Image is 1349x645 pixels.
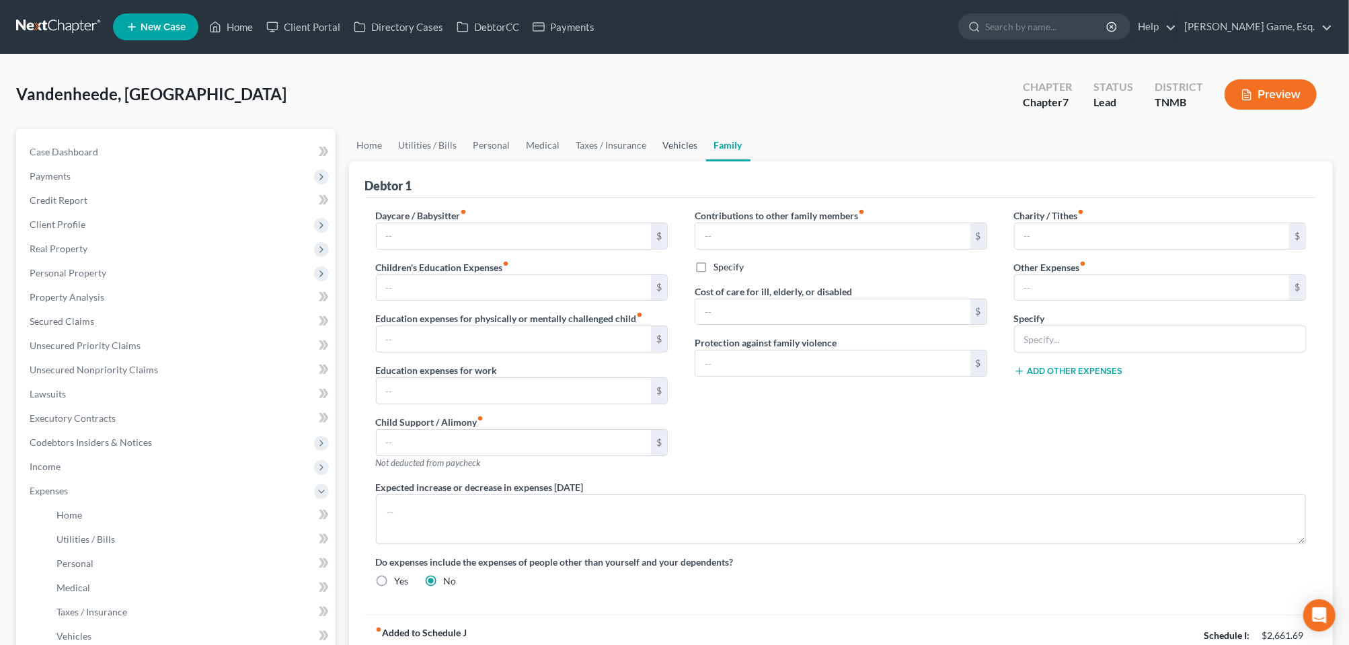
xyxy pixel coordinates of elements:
span: Payments [30,170,71,182]
a: Help [1131,15,1176,39]
span: Real Property [30,243,87,254]
a: Unsecured Priority Claims [19,334,336,358]
span: Client Profile [30,219,85,230]
div: $ [970,223,987,249]
span: Executory Contracts [30,412,116,424]
label: Do expenses include the expenses of people other than yourself and your dependents? [376,555,1307,569]
a: Personal [46,552,336,576]
label: Contributions to other family members [695,208,865,223]
i: fiber_manual_record [637,311,644,318]
i: fiber_manual_record [1080,260,1087,267]
div: $ [970,299,987,325]
label: Daycare / Babysitter [376,208,467,223]
div: $ [651,223,667,249]
span: Expenses [30,485,68,496]
span: New Case [141,22,186,32]
a: Home [202,15,260,39]
a: Medical [518,129,568,161]
span: Case Dashboard [30,146,98,157]
input: -- [695,223,970,249]
a: Lawsuits [19,382,336,406]
div: Chapter [1023,79,1072,95]
a: Home [349,129,391,161]
div: Chapter [1023,95,1072,110]
span: Medical [56,582,90,593]
div: $ [651,275,667,301]
i: fiber_manual_record [477,415,484,422]
input: -- [1015,223,1290,249]
a: Payments [526,15,601,39]
span: Income [30,461,61,472]
input: -- [695,350,970,376]
button: Add Other Expenses [1014,366,1123,377]
label: Cost of care for ill, elderly, or disabled [695,284,852,299]
label: Specify [1014,311,1045,326]
div: $ [1289,275,1305,301]
span: Vandenheede, [GEOGRAPHIC_DATA] [16,84,286,104]
input: -- [1015,275,1290,301]
input: -- [377,430,652,455]
a: Taxes / Insurance [568,129,655,161]
span: 7 [1063,96,1069,108]
button: Preview [1225,79,1317,110]
span: Credit Report [30,194,87,206]
a: Secured Claims [19,309,336,334]
div: $ [651,378,667,404]
a: Utilities / Bills [46,527,336,552]
a: Client Portal [260,15,347,39]
label: Protection against family violence [695,336,837,350]
input: Specify... [1015,326,1306,352]
a: Personal [465,129,518,161]
i: fiber_manual_record [858,208,865,215]
strong: Schedule I: [1204,630,1249,641]
a: [PERSON_NAME] Game, Esq. [1178,15,1332,39]
label: Children's Education Expenses [376,260,510,274]
span: Unsecured Nonpriority Claims [30,364,158,375]
span: Utilities / Bills [56,533,115,545]
a: Utilities / Bills [391,129,465,161]
a: DebtorCC [450,15,526,39]
a: Vehicles [655,129,706,161]
a: Family [706,129,750,161]
div: Open Intercom Messenger [1303,599,1336,632]
span: Not deducted from paycheck [376,457,481,468]
label: Child Support / Alimony [376,415,484,429]
span: Personal [56,558,93,569]
a: Case Dashboard [19,140,336,164]
div: Lead [1093,95,1133,110]
input: -- [377,223,652,249]
span: Taxes / Insurance [56,606,127,617]
label: Charity / Tithes [1014,208,1085,223]
div: District [1155,79,1203,95]
label: No [444,574,457,588]
span: Unsecured Priority Claims [30,340,141,351]
div: $ [651,430,667,455]
span: Home [56,509,82,521]
input: -- [695,299,970,325]
label: Other Expenses [1014,260,1087,274]
i: fiber_manual_record [461,208,467,215]
a: Taxes / Insurance [46,600,336,624]
div: $2,661.69 [1262,629,1306,642]
div: $ [970,350,987,376]
span: Property Analysis [30,291,104,303]
i: fiber_manual_record [376,626,383,633]
a: Executory Contracts [19,406,336,430]
span: Codebtors Insiders & Notices [30,437,152,448]
label: Education expenses for physically or mentally challenged child [376,311,644,326]
a: Medical [46,576,336,600]
input: -- [377,275,652,301]
span: Personal Property [30,267,106,278]
div: Debtor 1 [365,178,412,194]
a: Directory Cases [347,15,450,39]
i: fiber_manual_record [1078,208,1085,215]
div: $ [651,326,667,352]
input: -- [377,326,652,352]
a: Unsecured Nonpriority Claims [19,358,336,382]
label: Education expenses for work [376,363,498,377]
a: Home [46,503,336,527]
i: fiber_manual_record [503,260,510,267]
div: $ [1289,223,1305,249]
label: Yes [395,574,409,588]
a: Property Analysis [19,285,336,309]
